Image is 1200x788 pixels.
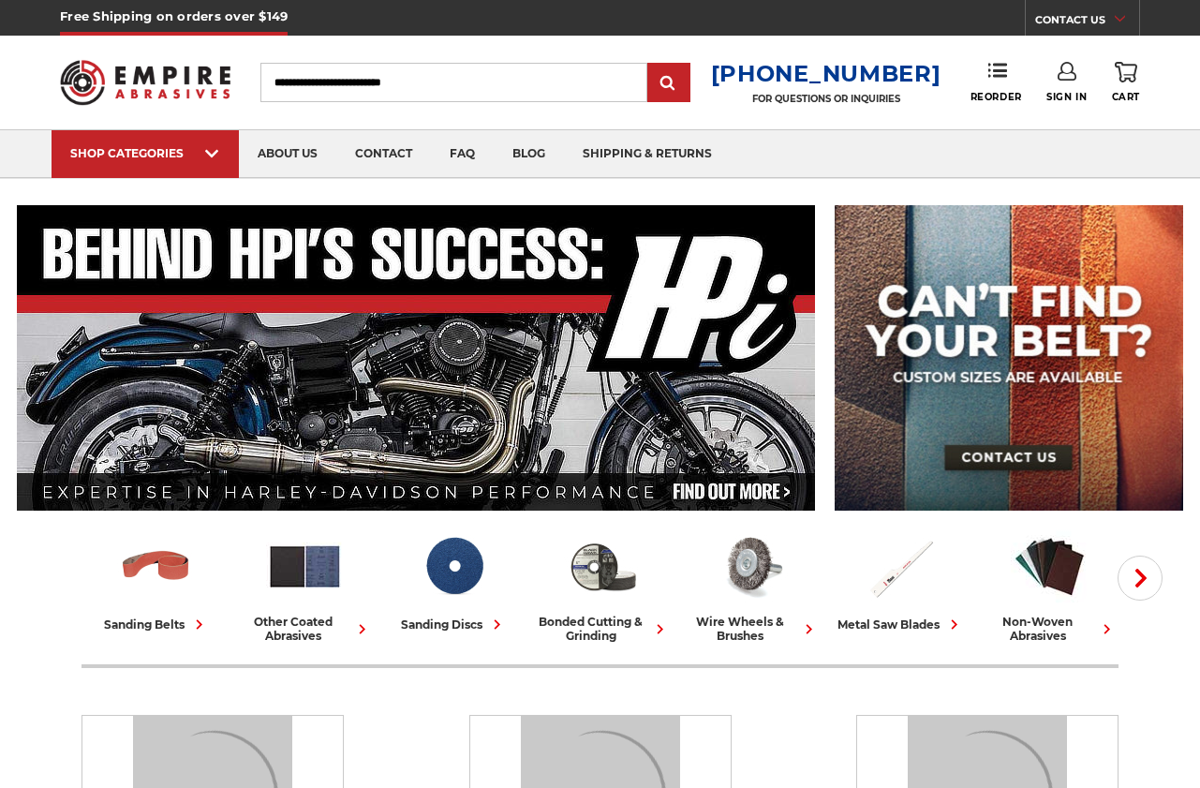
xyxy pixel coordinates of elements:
[266,528,344,605] img: Other Coated Abrasives
[983,528,1117,643] a: non-woven abrasives
[834,528,968,634] a: metal saw blades
[238,615,372,643] div: other coated abrasives
[1112,91,1140,103] span: Cart
[650,65,688,102] input: Submit
[239,130,336,178] a: about us
[685,528,819,643] a: wire wheels & brushes
[104,615,209,634] div: sanding belts
[387,528,521,634] a: sanding discs
[89,528,223,634] a: sanding belts
[983,615,1117,643] div: non-woven abrasives
[117,528,195,605] img: Sanding Belts
[713,528,791,605] img: Wire Wheels & Brushes
[60,49,230,115] img: Empire Abrasives
[564,130,731,178] a: shipping & returns
[536,615,670,643] div: bonded cutting & grinding
[837,615,964,634] div: metal saw blades
[238,528,372,643] a: other coated abrasives
[1046,91,1087,103] span: Sign In
[401,615,507,634] div: sanding discs
[970,62,1022,102] a: Reorder
[564,528,642,605] img: Bonded Cutting & Grinding
[711,60,941,87] a: [PHONE_NUMBER]
[970,91,1022,103] span: Reorder
[1112,62,1140,103] a: Cart
[1035,9,1139,36] a: CONTACT US
[1011,528,1089,605] img: Non-woven Abrasives
[431,130,494,178] a: faq
[336,130,431,178] a: contact
[862,528,940,605] img: Metal Saw Blades
[685,615,819,643] div: wire wheels & brushes
[1118,556,1163,601] button: Next
[536,528,670,643] a: bonded cutting & grinding
[415,528,493,605] img: Sanding Discs
[494,130,564,178] a: blog
[711,93,941,105] p: FOR QUESTIONS OR INQUIRIES
[835,205,1183,511] img: promo banner for custom belts.
[17,205,816,511] img: Banner for an interview featuring Horsepower Inc who makes Harley performance upgrades featured o...
[70,146,220,160] div: SHOP CATEGORIES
